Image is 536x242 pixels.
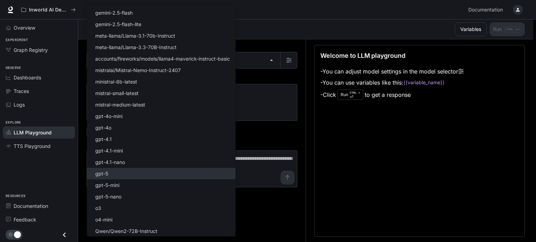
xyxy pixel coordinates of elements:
p: mistralai/Mistral-Nemo-Instruct-2407 [95,67,181,74]
p: ministral-8b-latest [95,78,137,85]
p: gpt-5-mini [95,181,119,189]
p: accounts/fireworks/models/llama4-maverick-instruct-basic [95,55,230,62]
p: mistral-small-latest [95,89,139,97]
p: gpt-4o [95,124,111,131]
p: gpt-5-nano [95,193,121,200]
p: o4-mini [95,216,112,223]
p: gpt-4.1-mini [95,147,123,154]
p: Qwen/Qwen2-72B-Instruct [95,227,157,235]
p: gemini-2.5-flash-lite [95,21,141,28]
p: gemini-2.5-flash [95,9,133,16]
p: meta-llama/Llama-3.1-70b-Instruct [95,32,175,39]
p: meta-llama/Llama-3.3-70B-Instruct [95,44,177,51]
p: gpt-4.1 [95,135,112,143]
p: gpt-5 [95,170,108,177]
p: mistral-medium-latest [95,101,145,108]
p: gpt-4o-mini [95,112,122,120]
p: o3 [95,204,101,212]
p: gpt-4.1-nano [95,158,125,166]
